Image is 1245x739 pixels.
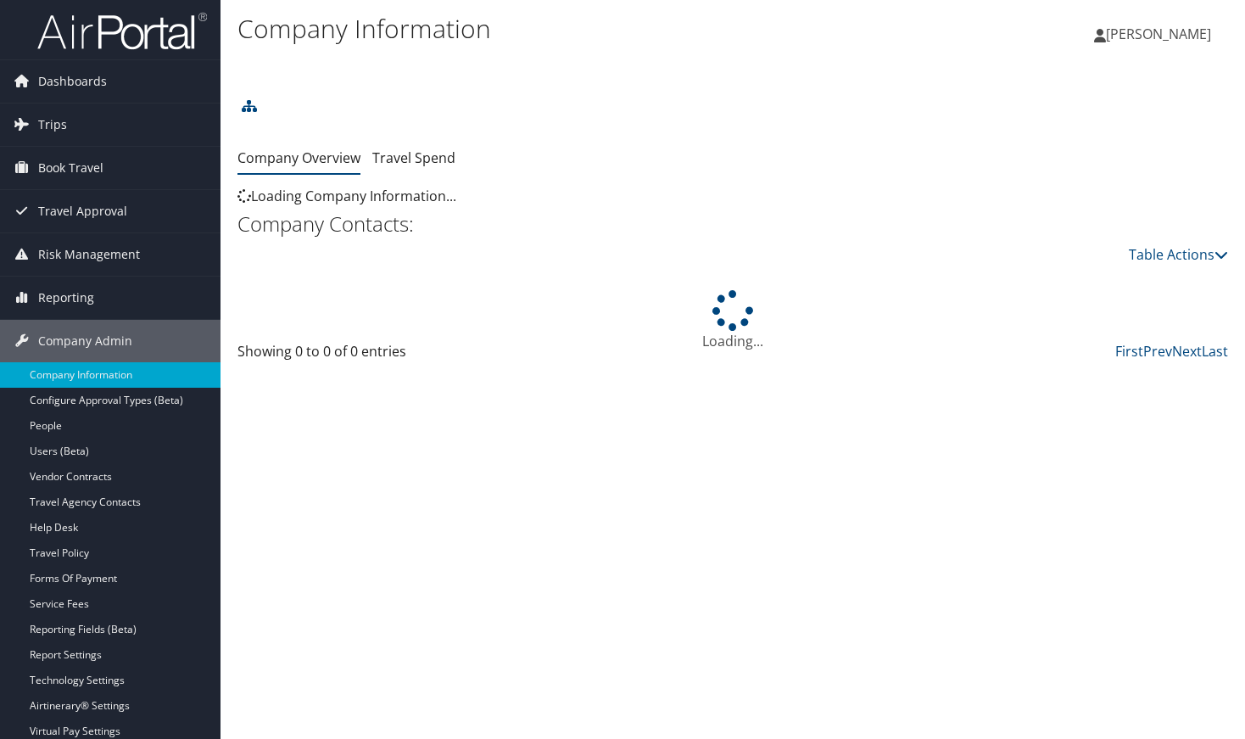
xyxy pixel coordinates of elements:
span: Book Travel [38,147,103,189]
h1: Company Information [237,11,898,47]
a: Table Actions [1129,245,1228,264]
div: Showing 0 to 0 of 0 entries [237,341,466,370]
span: Travel Approval [38,190,127,232]
a: Next [1172,342,1202,361]
a: Prev [1143,342,1172,361]
span: Trips [38,104,67,146]
span: Company Admin [38,320,132,362]
img: airportal-logo.png [37,11,207,51]
span: Loading Company Information... [237,187,456,205]
span: [PERSON_NAME] [1106,25,1211,43]
span: Risk Management [38,233,140,276]
a: First [1115,342,1143,361]
a: Last [1202,342,1228,361]
span: Reporting [38,277,94,319]
span: Dashboards [38,60,107,103]
a: [PERSON_NAME] [1094,8,1228,59]
h2: Company Contacts: [237,210,1228,238]
a: Company Overview [237,148,360,167]
a: Travel Spend [372,148,455,167]
div: Loading... [237,290,1228,351]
